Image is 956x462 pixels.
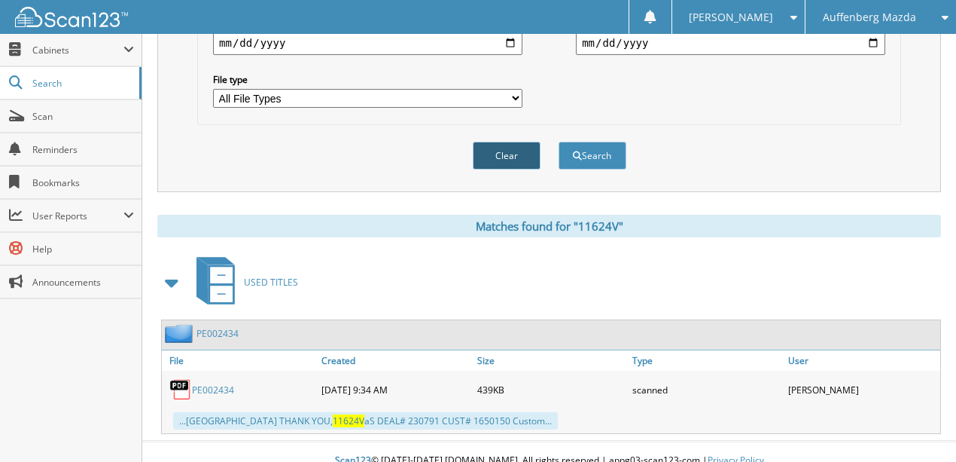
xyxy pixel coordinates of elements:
[559,142,626,170] button: Search
[32,44,123,57] span: Cabinets
[473,375,629,405] div: 439KB
[15,7,128,27] img: scan123-logo-white.svg
[173,412,558,430] div: ...[GEOGRAPHIC_DATA] THANK YOU, aS DEAL# 230791 CUST# 1650150 Custom...
[689,13,773,22] span: [PERSON_NAME]
[32,243,134,255] span: Help
[784,350,940,371] a: User
[473,142,540,170] button: Clear
[629,350,784,371] a: Type
[32,110,134,123] span: Scan
[32,210,123,222] span: User Reports
[823,13,916,22] span: Auffenberg Mazda
[32,77,132,90] span: Search
[192,384,234,396] a: PE002434
[629,375,784,405] div: scanned
[32,176,134,189] span: Bookmarks
[169,378,192,401] img: PDF.png
[157,215,941,237] div: Matches found for "11624V"
[162,350,318,371] a: File
[165,324,196,343] img: folder2.png
[333,415,364,427] span: 11624V
[881,390,956,462] iframe: Chat Widget
[244,276,298,289] span: USED TITLES
[187,252,298,312] a: USED TITLES
[32,276,134,289] span: Announcements
[576,31,885,55] input: end
[318,375,473,405] div: [DATE] 9:34 AM
[473,350,629,371] a: Size
[213,31,522,55] input: start
[784,375,940,405] div: [PERSON_NAME]
[32,143,134,156] span: Reminders
[318,350,473,371] a: Created
[196,327,239,340] a: PE002434
[213,73,522,86] label: File type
